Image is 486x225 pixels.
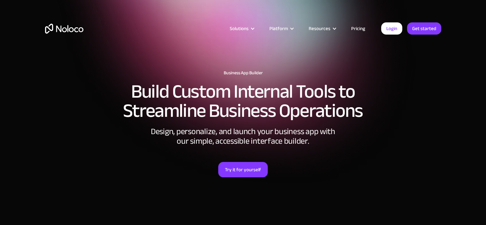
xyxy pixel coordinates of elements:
h1: Business App Builder [45,70,441,76]
div: Platform [269,24,288,33]
div: Resources [309,24,330,33]
div: Platform [261,24,301,33]
div: Solutions [222,24,261,33]
a: Get started [407,22,441,35]
div: Solutions [230,24,249,33]
a: Login [381,22,402,35]
a: Try it for yourself [218,162,268,177]
h2: Build Custom Internal Tools to Streamline Business Operations [45,82,441,120]
div: Resources [301,24,343,33]
a: Pricing [343,24,373,33]
div: Design, personalize, and launch your business app with our simple, accessible interface builder. [147,127,339,146]
a: home [45,24,83,34]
